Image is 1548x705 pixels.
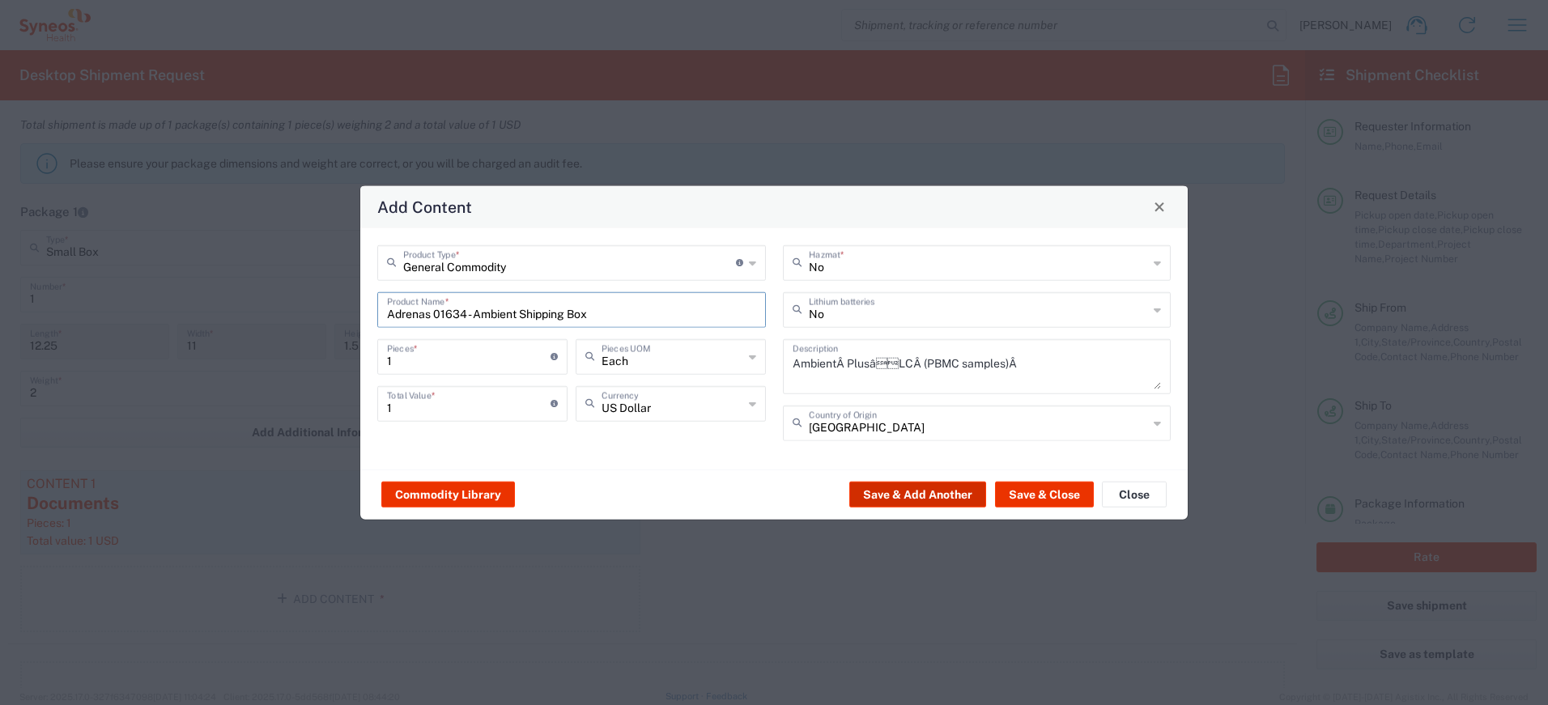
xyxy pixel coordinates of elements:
button: Close [1148,195,1171,218]
button: Commodity Library [381,482,515,508]
button: Save & Add Another [849,482,986,508]
button: Save & Close [995,482,1094,508]
h4: Add Content [377,195,472,219]
button: Close [1102,482,1167,508]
